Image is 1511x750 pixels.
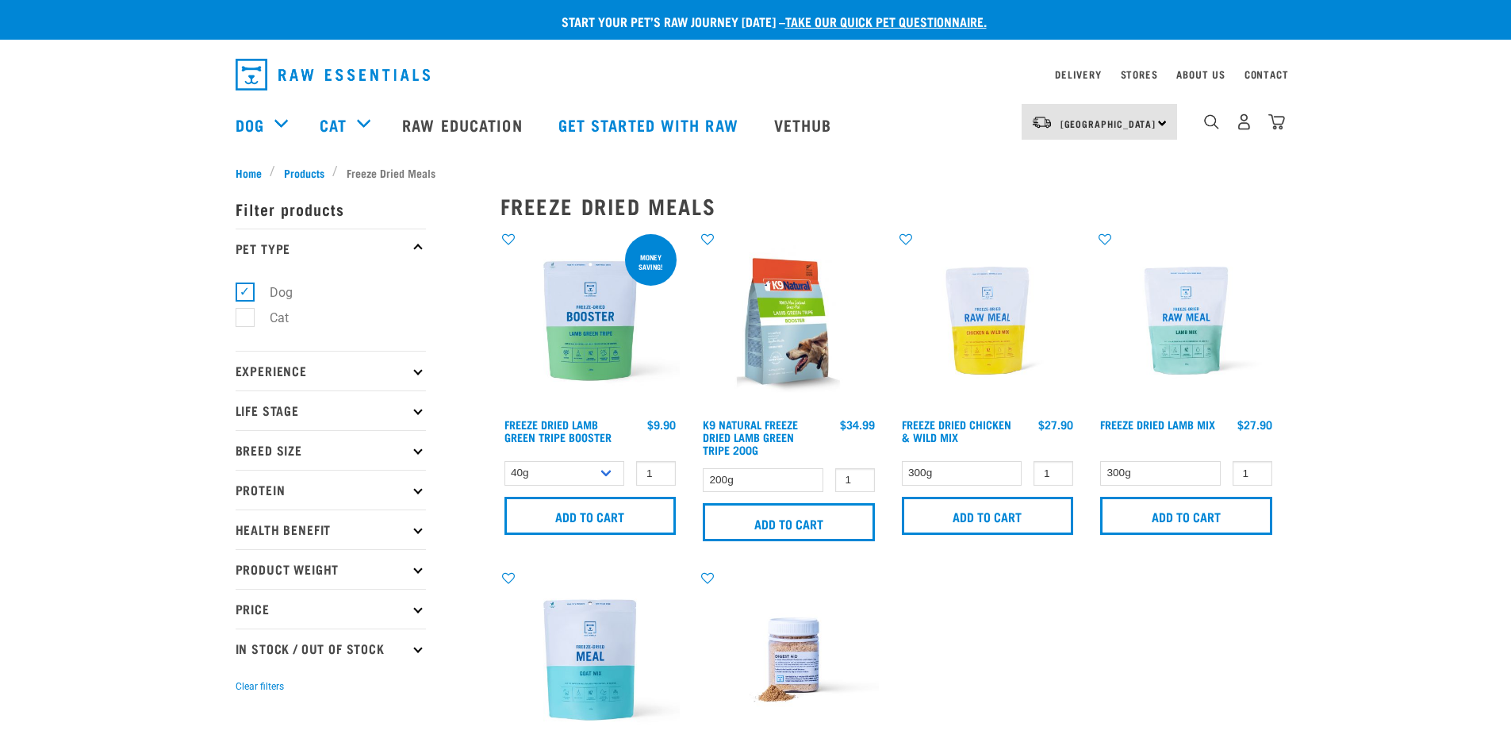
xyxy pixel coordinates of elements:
[902,421,1011,440] a: Freeze Dried Chicken & Wild Mix
[223,52,1289,97] nav: dropdown navigation
[1236,113,1252,130] img: user.png
[758,93,852,156] a: Vethub
[236,229,426,268] p: Pet Type
[236,164,1276,181] nav: breadcrumbs
[244,283,299,302] label: Dog
[320,113,347,137] a: Cat
[244,308,295,328] label: Cat
[1233,461,1272,486] input: 1
[236,589,426,629] p: Price
[1038,418,1073,431] div: $27.90
[236,679,284,694] button: Clear filters
[504,421,612,440] a: Freeze Dried Lamb Green Tripe Booster
[898,231,1078,411] img: RE Product Shoot 2023 Nov8678
[1100,421,1215,427] a: Freeze Dried Lamb Mix
[236,629,426,668] p: In Stock / Out Of Stock
[699,570,879,750] img: Raw Essentials Digest Aid Pet Supplement
[236,510,426,549] p: Health Benefit
[543,93,758,156] a: Get started with Raw
[504,497,677,535] input: Add to cart
[500,194,1276,218] h2: Freeze Dried Meals
[1204,114,1219,129] img: home-icon-1@2x.png
[636,461,676,486] input: 1
[1031,115,1053,129] img: van-moving.png
[236,470,426,510] p: Protein
[236,164,270,181] a: Home
[236,430,426,470] p: Breed Size
[835,468,875,493] input: 1
[236,164,262,181] span: Home
[236,351,426,390] p: Experience
[699,231,879,411] img: K9 Square
[1060,121,1156,126] span: [GEOGRAPHIC_DATA]
[1268,113,1285,130] img: home-icon@2x.png
[500,570,681,750] img: Raw Essentials Freeze Dried Goat Mix
[785,17,987,25] a: take our quick pet questionnaire.
[284,164,324,181] span: Products
[647,418,676,431] div: $9.90
[1055,71,1101,77] a: Delivery
[236,59,430,90] img: Raw Essentials Logo
[1100,497,1272,535] input: Add to cart
[902,497,1074,535] input: Add to cart
[1034,461,1073,486] input: 1
[1121,71,1158,77] a: Stores
[500,231,681,411] img: Freeze Dried Lamb Green Tripe
[1096,231,1276,411] img: RE Product Shoot 2023 Nov8677
[1237,418,1272,431] div: $27.90
[236,549,426,589] p: Product Weight
[236,189,426,229] p: Filter products
[236,113,264,137] a: Dog
[386,93,542,156] a: Raw Education
[1244,71,1289,77] a: Contact
[275,164,332,181] a: Products
[625,245,677,279] div: Money saving!
[840,418,875,431] div: $34.99
[703,503,875,541] input: Add to cart
[1176,71,1225,77] a: About Us
[236,390,426,430] p: Life Stage
[703,421,798,452] a: K9 Natural Freeze Dried Lamb Green Tripe 200g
